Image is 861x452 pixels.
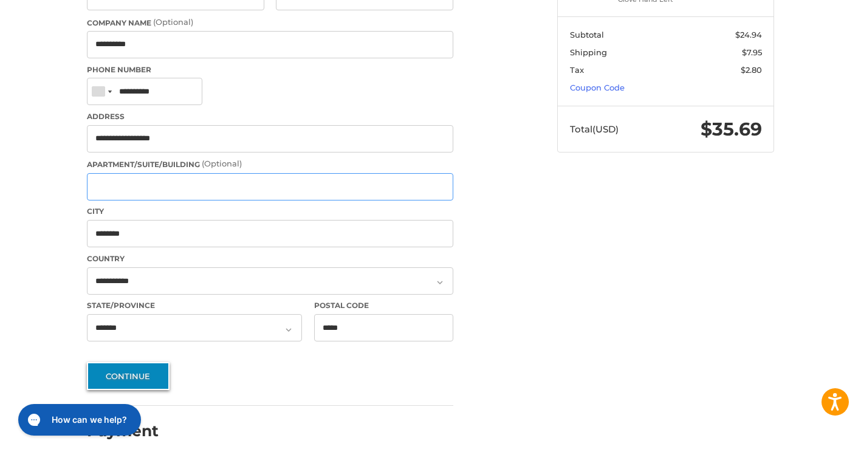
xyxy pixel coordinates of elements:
span: $7.95 [742,47,762,57]
span: Tax [570,65,584,75]
button: Continue [87,362,170,390]
label: Country [87,253,453,264]
label: Address [87,111,453,122]
small: (Optional) [202,159,242,168]
span: Shipping [570,47,607,57]
span: Total (USD) [570,123,619,135]
label: Company Name [87,16,453,29]
a: Coupon Code [570,83,625,92]
label: State/Province [87,300,302,311]
label: City [87,206,453,217]
span: $2.80 [741,65,762,75]
small: (Optional) [153,17,193,27]
span: $24.94 [735,30,762,39]
span: $35.69 [701,118,762,140]
label: Apartment/Suite/Building [87,158,453,170]
span: Subtotal [570,30,604,39]
iframe: Gorgias live chat messenger [12,400,145,440]
label: Phone Number [87,64,453,75]
label: Postal Code [314,300,454,311]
